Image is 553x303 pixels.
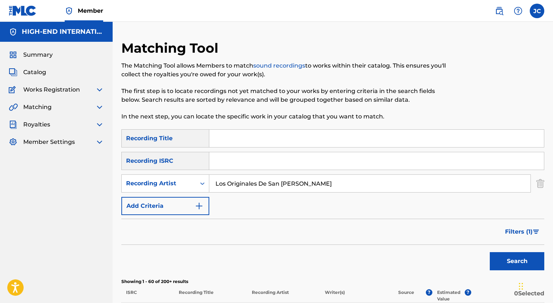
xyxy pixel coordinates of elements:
[517,268,553,303] iframe: Chat Widget
[426,289,432,296] span: ?
[9,50,53,59] a: SummarySummary
[9,5,37,16] img: MLC Logo
[195,202,203,210] img: 9d2ae6d4665cec9f34b9.svg
[9,138,17,146] img: Member Settings
[495,7,504,15] img: search
[23,103,52,112] span: Matching
[247,289,320,302] p: Recording Artist
[9,50,17,59] img: Summary
[536,174,544,193] img: Delete Criterion
[78,7,103,15] span: Member
[23,68,46,77] span: Catalog
[23,138,75,146] span: Member Settings
[23,85,80,94] span: Works Registration
[9,68,46,77] a: CatalogCatalog
[121,197,209,215] button: Add Criteria
[511,4,525,18] div: Help
[23,50,53,59] span: Summary
[505,227,533,236] span: Filters ( 1 )
[465,289,471,296] span: ?
[121,129,544,274] form: Search Form
[253,62,305,69] a: sound recordings
[490,252,544,270] button: Search
[9,85,18,94] img: Works Registration
[22,28,104,36] h5: HIGH-END INTERNATIONAL MUSIC
[23,120,50,129] span: Royalties
[9,103,18,112] img: Matching
[174,289,247,302] p: Recording Title
[9,28,17,36] img: Accounts
[530,4,544,18] div: User Menu
[398,289,414,302] p: Source
[437,289,465,302] p: Estimated Value
[95,120,104,129] img: expand
[65,7,73,15] img: Top Rightsholder
[95,85,104,94] img: expand
[492,4,506,18] a: Public Search
[121,112,447,121] p: In the next step, you can locate the specific work in your catalog that you want to match.
[514,7,522,15] img: help
[95,103,104,112] img: expand
[519,275,523,297] div: Drag
[121,61,447,79] p: The Matching Tool allows Members to match to works within their catalog. This ensures you'll coll...
[121,289,174,302] p: ISRC
[320,289,393,302] p: Writer(s)
[121,87,447,104] p: The first step is to locate recordings not yet matched to your works by entering criteria in the ...
[533,200,553,253] iframe: Resource Center
[9,68,17,77] img: Catalog
[121,40,222,56] h2: Matching Tool
[95,138,104,146] img: expand
[9,120,17,129] img: Royalties
[501,223,544,241] button: Filters (1)
[121,278,544,285] p: Showing 1 - 60 of 200+ results
[126,179,191,188] div: Recording Artist
[471,289,544,302] p: 0 Selected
